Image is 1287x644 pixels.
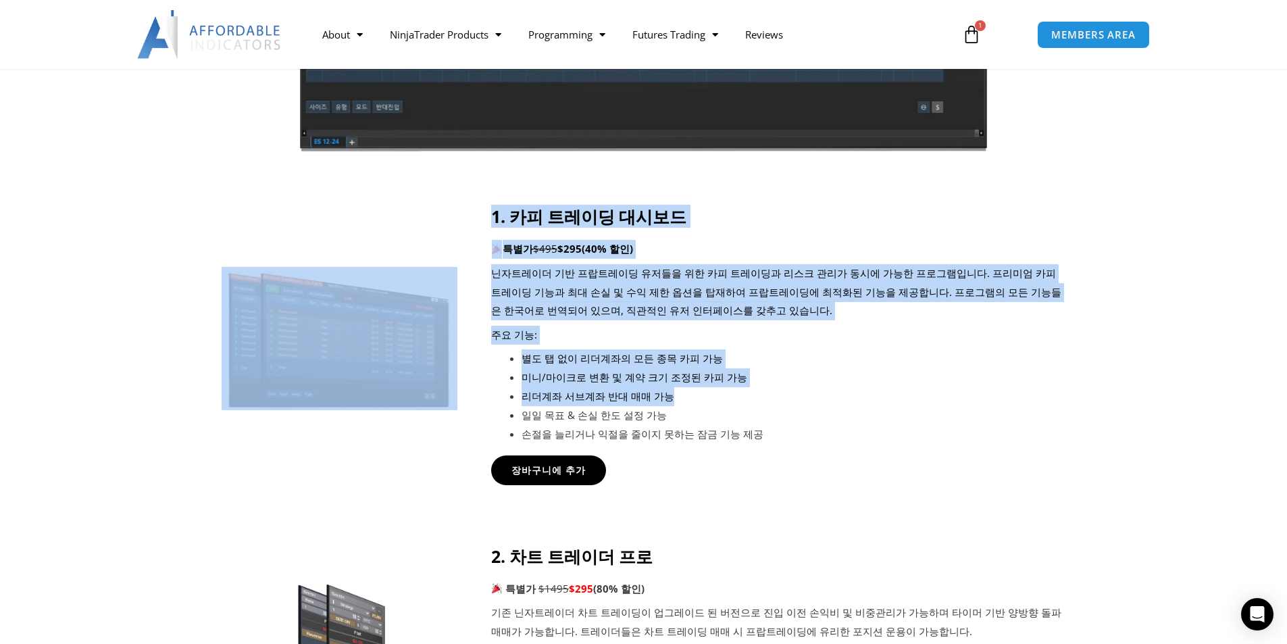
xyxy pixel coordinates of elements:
[533,242,557,255] span: $495
[376,19,515,50] a: NinjaTrader Products
[557,242,582,255] span: $295
[619,19,732,50] a: Futures Trading
[492,244,502,254] img: 🎉
[593,582,645,595] b: (80% 할인)
[505,582,536,595] strong: 특별가
[522,368,1066,387] li: 미니/마이크로 변환 및 계약 크기 조정된 카피 가능
[522,349,1066,368] li: 별도 탭 없이 리더계좌의 모든 종목 카피 가능
[491,545,653,568] strong: 2. 차트 트레이더 프로
[569,582,593,595] b: $295
[538,582,569,595] span: $1495
[942,15,1001,54] a: 1
[522,425,1066,444] li: 손절을 늘리거나 익절을 줄이지 못하는 잠금 기능 제공
[309,19,376,50] a: About
[222,267,457,410] img: Screenshot 2024-11-20 151221 | Affordable Indicators – NinjaTrader
[491,455,606,485] a: 장바구니에 추가
[975,20,986,31] span: 1
[309,19,947,50] nav: Menu
[491,205,686,228] strong: 1. 카피 트레이딩 대시보드
[1037,21,1150,49] a: MEMBERS AREA
[522,406,1066,425] li: 일일 목표 & 손실 한도 설정 가능
[492,583,502,593] img: 🎉
[137,10,282,59] img: LogoAI | Affordable Indicators – NinjaTrader
[491,603,1066,641] p: 기존 닌자트레이더 차트 트레이딩이 업그레이드 된 버전으로 진입 이전 손익비 및 비중관리가 가능하며 타이머 기반 양방향 돌파매매가 가능합니다. 트레이더들은 차트 트레이딩 매매 ...
[491,264,1066,321] p: 닌자트레이더 기반 프랍트레이딩 유저들을 위한 카피 트레이딩과 리스크 관리가 동시에 가능한 프로그램입니다. 프리미엄 카피 트레이딩 기능과 최대 손실 및 수익 제한 옵션을 탑재하...
[582,242,633,255] b: (40% 할인)
[515,19,619,50] a: Programming
[1051,30,1136,40] span: MEMBERS AREA
[1241,598,1273,630] div: Open Intercom Messenger
[491,242,533,255] strong: 특별가
[732,19,797,50] a: Reviews
[522,387,1066,406] li: 리더계좌 서브계좌 반대 매매 가능
[511,466,586,475] span: 장바구니에 추가
[491,326,1066,345] p: 주요 기능:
